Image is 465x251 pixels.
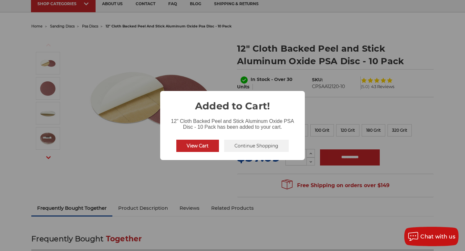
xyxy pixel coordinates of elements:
[224,140,289,152] button: Continue Shopping
[176,140,219,152] button: View Cart
[404,227,459,246] button: Chat with us
[420,234,455,240] span: Chat with us
[160,113,305,131] div: 12" Cloth Backed Peel and Stick Aluminum Oxide PSA Disc - 10 Pack has been added to your cart.
[160,91,305,113] h2: Added to Cart!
